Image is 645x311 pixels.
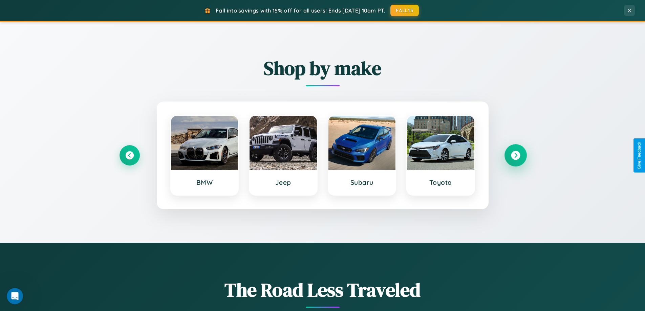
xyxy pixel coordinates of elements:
[414,178,468,186] h3: Toyota
[120,55,526,81] h2: Shop by make
[216,7,385,14] span: Fall into savings with 15% off for all users! Ends [DATE] 10am PT.
[335,178,389,186] h3: Subaru
[637,142,642,169] div: Give Feedback
[178,178,232,186] h3: BMW
[7,288,23,304] iframe: Intercom live chat
[256,178,310,186] h3: Jeep
[120,277,526,303] h1: The Road Less Traveled
[390,5,419,16] button: FALL15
